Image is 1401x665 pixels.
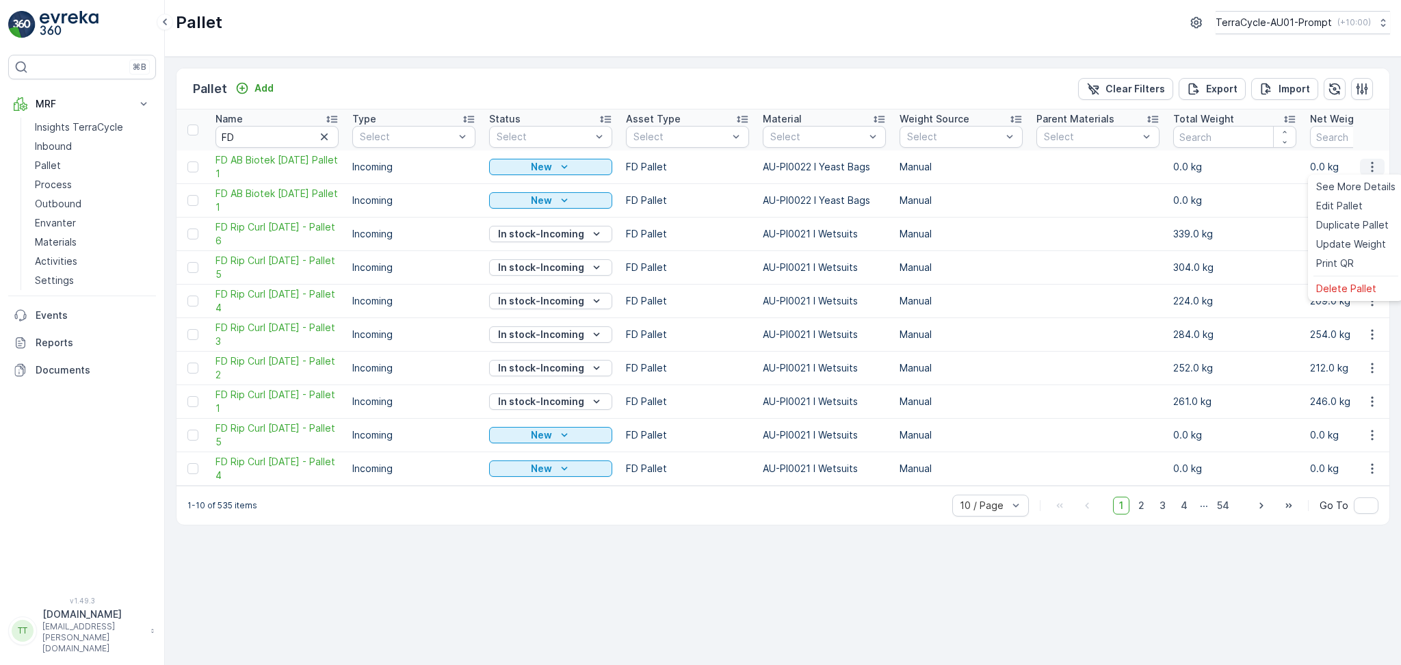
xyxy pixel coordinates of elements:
button: New [489,159,612,175]
div: Toggle Row Selected [187,195,198,206]
td: Incoming [345,251,482,285]
td: Manual [893,352,1030,385]
span: FD Rip Curl [DATE] - Pallet 5 [215,254,339,281]
a: Pallet [29,156,156,175]
td: AU-PI0021 I Wetsuits [756,218,893,251]
span: 54 [1211,497,1235,514]
td: FD Pallet [619,419,756,452]
p: Asset Type [626,112,681,126]
p: Process [35,178,72,192]
td: Incoming [345,318,482,352]
span: FD AB Biotek [DATE] Pallet 1 [215,153,339,181]
p: Select [770,130,865,144]
td: 0.0 kg [1166,419,1303,452]
input: Search [215,126,339,148]
div: Toggle Row Selected [187,161,198,172]
td: FD Pallet [619,452,756,486]
button: Add [230,80,279,96]
td: FD Pallet [619,352,756,385]
p: Status [489,112,521,126]
span: FD Rip Curl [DATE] - Pallet 5 [215,421,339,449]
button: In stock-Incoming [489,226,612,242]
td: Manual [893,452,1030,486]
td: AU-PI0021 I Wetsuits [756,285,893,318]
a: Materials [29,233,156,252]
p: Weight Source [900,112,969,126]
img: logo_light-DOdMpM7g.png [40,11,99,38]
button: In stock-Incoming [489,393,612,410]
td: Incoming [345,352,482,385]
a: FD Rip Curl 11.8.25 - Pallet 1 [215,388,339,415]
td: Manual [893,285,1030,318]
button: In stock-Incoming [489,259,612,276]
p: ( +10:00 ) [1337,17,1371,28]
td: FD Pallet [619,151,756,184]
td: Manual [893,151,1030,184]
p: In stock-Incoming [498,294,584,308]
p: Select [360,130,454,144]
p: Select [633,130,728,144]
button: Import [1251,78,1318,100]
td: 0.0 kg [1166,184,1303,218]
td: AU-PI0022 I Yeast Bags [756,184,893,218]
button: TT[DOMAIN_NAME][EMAIL_ADDRESS][PERSON_NAME][DOMAIN_NAME] [8,608,156,654]
p: In stock-Incoming [498,395,584,408]
span: FD Rip Curl [DATE] - Pallet 4 [215,455,339,482]
span: Go To [1320,499,1348,512]
td: Manual [893,251,1030,285]
td: Incoming [345,452,482,486]
button: TerraCycle-AU01-Prompt(+10:00) [1216,11,1390,34]
p: MRF [36,97,129,111]
td: FD Pallet [619,318,756,352]
button: New [489,460,612,477]
td: Manual [893,385,1030,419]
a: Envanter [29,213,156,233]
p: ... [1200,497,1208,514]
p: Inbound [35,140,72,153]
button: In stock-Incoming [489,360,612,376]
td: AU-PI0021 I Wetsuits [756,419,893,452]
div: Toggle Row Selected [187,463,198,474]
span: Update Weight [1316,237,1386,251]
p: In stock-Incoming [498,227,584,241]
td: AU-PI0021 I Wetsuits [756,352,893,385]
td: AU-PI0021 I Wetsuits [756,251,893,285]
td: 304.0 kg [1166,251,1303,285]
p: Insights TerraCycle [35,120,123,134]
a: Insights TerraCycle [29,118,156,137]
p: Name [215,112,243,126]
p: Events [36,309,150,322]
button: New [489,427,612,443]
td: Incoming [345,151,482,184]
td: AU-PI0021 I Wetsuits [756,452,893,486]
p: Add [254,81,274,95]
span: Delete Pallet [1316,282,1376,296]
span: v 1.49.3 [8,597,156,605]
span: FD Rip Curl [DATE] - Pallet 3 [215,321,339,348]
td: Incoming [345,385,482,419]
a: FD Rip Curl 11.8.25 - Pallet 6 [215,220,339,248]
img: logo [8,11,36,38]
a: FD Rip Curl 11.8.25 - Pallet 4 [215,287,339,315]
a: FD Rip Curl 11.8.25 - Pallet 3 [215,321,339,348]
div: Toggle Row Selected [187,229,198,239]
p: New [531,194,552,207]
p: Settings [35,274,74,287]
p: Parent Materials [1036,112,1114,126]
td: FD Pallet [619,218,756,251]
a: Reports [8,329,156,356]
p: Documents [36,363,150,377]
td: 284.0 kg [1166,318,1303,352]
td: Manual [893,218,1030,251]
p: Export [1206,82,1238,96]
p: New [531,462,552,475]
a: Activities [29,252,156,271]
button: In stock-Incoming [489,293,612,309]
a: Edit Pallet [1311,196,1401,216]
a: FD AB Biotek 09.09.2025 Pallet 1 [215,153,339,181]
td: FD Pallet [619,385,756,419]
a: FD AB Biotek 28.8.2025 Pallet 1 [215,187,339,214]
span: FD Rip Curl [DATE] - Pallet 1 [215,388,339,415]
div: TT [12,620,34,642]
p: [DOMAIN_NAME] [42,608,144,621]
